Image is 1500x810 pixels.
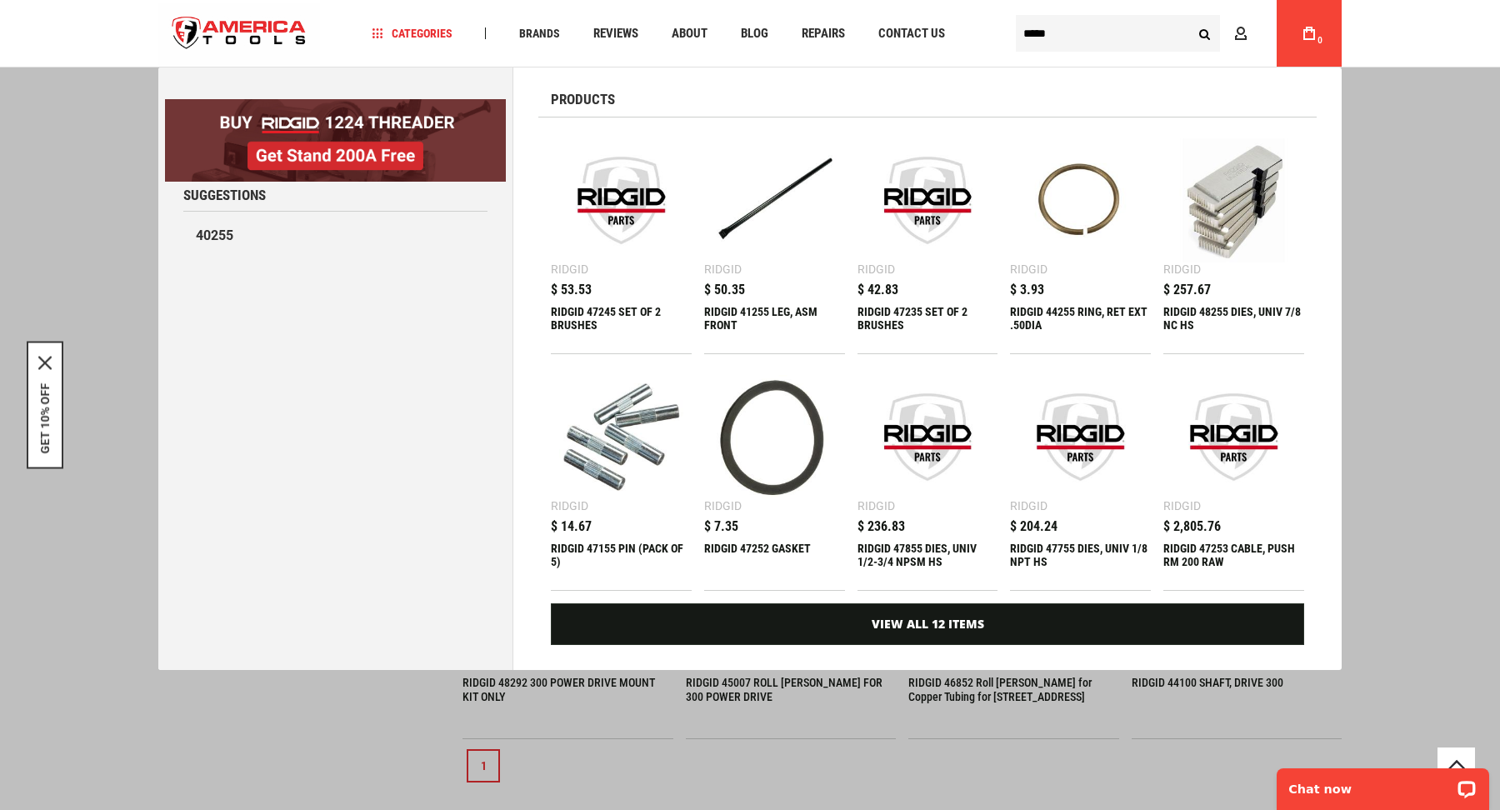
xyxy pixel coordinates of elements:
a: BOGO: Buy RIDGID® 1224 Threader, Get Stand 200A Free! [165,99,506,112]
a: RIDGID 44255 RING, RET EXT .50DIA Ridgid $ 3.93 RIDGID 44255 RING, RET EXT .50DIA [1010,130,1151,353]
img: RIDGID 47755 DIES, UNIV 1/8 NPT HS [1018,375,1142,499]
a: 40255 [183,220,487,252]
a: About [664,22,715,45]
span: $ 236.83 [857,520,905,533]
a: RIDGID 47245 SET OF 2 BRUSHES Ridgid $ 53.53 RIDGID 47245 SET OF 2 BRUSHES [551,130,692,353]
span: $ 53.53 [551,283,592,297]
div: RIDGID 48255 DIES, UNIV 7/8 NC HS [1163,305,1304,345]
span: $ 204.24 [1010,520,1057,533]
div: Ridgid [1163,500,1201,512]
a: Repairs [794,22,852,45]
img: RIDGID 47253 CABLE, PUSH RM 200 RAW [1172,375,1296,499]
span: $ 7.35 [704,520,738,533]
img: RIDGID 47155 PIN (PACK OF 5) [559,375,683,499]
div: RIDGID 47235 SET OF 2 BRUSHES [857,305,998,345]
span: Blog [741,27,768,40]
span: Contact Us [878,27,945,40]
img: RIDGID 47245 SET OF 2 BRUSHES [559,138,683,262]
div: RIDGID 47253 CABLE, PUSH RM 200 RAW [1163,542,1304,582]
button: Close [38,357,52,370]
div: Ridgid [704,263,742,275]
span: $ 3.93 [1010,283,1044,297]
div: RIDGID 47155 PIN (PACK OF 5) [551,542,692,582]
span: Reviews [593,27,638,40]
button: Search [1188,17,1220,49]
div: Ridgid [1010,263,1047,275]
span: $ 50.35 [704,283,745,297]
b: 40255 [196,227,233,243]
div: RIDGID 47855 DIES, UNIV 1/2-3/4 NPSM HS [857,542,998,582]
span: Suggestions [183,188,266,202]
a: Reviews [586,22,646,45]
a: RIDGID 47855 DIES, UNIV 1/2-3/4 NPSM HS Ridgid $ 236.83 RIDGID 47855 DIES, UNIV 1/2-3/4 NPSM HS [857,367,998,590]
div: Ridgid [704,500,742,512]
a: Brands [512,22,567,45]
span: 0 [1317,36,1322,45]
img: RIDGID 47252 GASKET [712,375,837,499]
span: $ 2,805.76 [1163,520,1221,533]
span: $ 14.67 [551,520,592,533]
a: store logo [158,2,320,65]
span: Repairs [802,27,845,40]
span: Products [551,92,615,107]
div: RIDGID 47252 GASKET [704,542,845,582]
a: RIDGID 47252 GASKET Ridgid $ 7.35 RIDGID 47252 GASKET [704,367,845,590]
img: RIDGID 41255 LEG, ASM FRONT [712,138,837,262]
a: RIDGID 47755 DIES, UNIV 1/8 NPT HS Ridgid $ 204.24 RIDGID 47755 DIES, UNIV 1/8 NPT HS [1010,367,1151,590]
div: RIDGID 47245 SET OF 2 BRUSHES [551,305,692,345]
img: BOGO: Buy RIDGID® 1224 Threader, Get Stand 200A Free! [165,99,506,182]
img: RIDGID 47855 DIES, UNIV 1/2-3/4 NPSM HS [866,375,990,499]
div: RIDGID 41255 LEG, ASM FRONT [704,305,845,345]
a: RIDGID 47235 SET OF 2 BRUSHES Ridgid $ 42.83 RIDGID 47235 SET OF 2 BRUSHES [857,130,998,353]
img: RIDGID 44255 RING, RET EXT .50DIA [1018,138,1142,262]
button: GET 10% OFF [38,383,52,454]
span: About [672,27,707,40]
span: $ 257.67 [1163,283,1211,297]
div: Ridgid [1010,500,1047,512]
a: RIDGID 47253 CABLE, PUSH RM 200 RAW Ridgid $ 2,805.76 RIDGID 47253 CABLE, PUSH RM 200 RAW [1163,367,1304,590]
span: Categories [372,27,452,39]
div: RIDGID 47755 DIES, UNIV 1/8 NPT HS [1010,542,1151,582]
div: Ridgid [551,263,588,275]
img: America Tools [158,2,320,65]
div: Ridgid [551,500,588,512]
svg: close icon [38,357,52,370]
div: Ridgid [857,263,895,275]
a: RIDGID 41255 LEG, ASM FRONT Ridgid $ 50.35 RIDGID 41255 LEG, ASM FRONT [704,130,845,353]
span: $ 42.83 [857,283,898,297]
a: RIDGID 48255 DIES, UNIV 7/8 NC HS Ridgid $ 257.67 RIDGID 48255 DIES, UNIV 7/8 NC HS [1163,130,1304,353]
a: Blog [733,22,776,45]
a: RIDGID 47155 PIN (PACK OF 5) Ridgid $ 14.67 RIDGID 47155 PIN (PACK OF 5) [551,367,692,590]
img: RIDGID 47235 SET OF 2 BRUSHES [866,138,990,262]
a: Categories [365,22,460,45]
div: Ridgid [857,500,895,512]
div: Ridgid [1163,263,1201,275]
div: RIDGID 44255 RING, RET EXT .50DIA [1010,305,1151,345]
iframe: LiveChat chat widget [1266,757,1500,810]
a: View All 12 Items [551,603,1304,645]
img: RIDGID 48255 DIES, UNIV 7/8 NC HS [1172,138,1296,262]
span: Brands [519,27,560,39]
a: Contact Us [871,22,952,45]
